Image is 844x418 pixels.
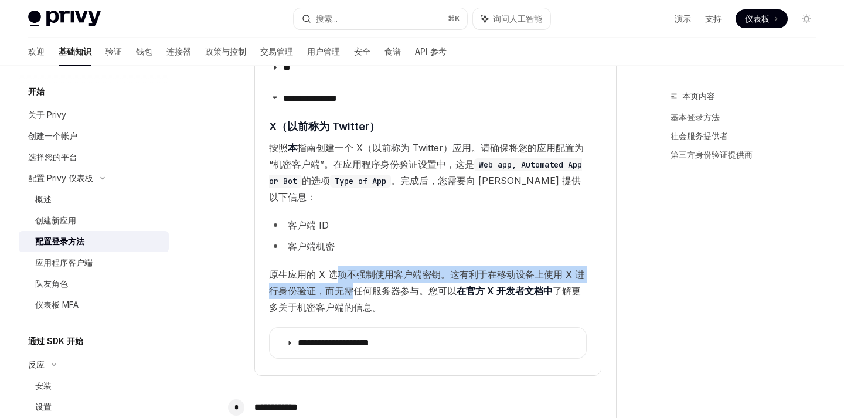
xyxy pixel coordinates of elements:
font: API 参考 [415,46,447,56]
font: 在官方 X 开发者文档中 [457,285,553,297]
font: X（以前称为 Twitter） [269,120,380,132]
a: 用户管理 [307,38,340,66]
font: 交易管理 [260,46,293,56]
font: 配置 Privy 仪表板 [28,173,93,183]
font: 按照 [269,142,288,154]
font: 队友角色 [35,278,68,288]
a: API 参考 [415,38,447,66]
a: 验证 [105,38,122,66]
a: 仪表板 [736,9,788,28]
font: 仪表板 [745,13,770,23]
a: 仪表板 MFA [19,294,169,315]
font: 政策与控制 [205,46,246,56]
a: 设置 [19,396,169,417]
font: 第三方身份验证提供商 [671,149,753,159]
font: 反应 [28,359,45,369]
button: 搜索...⌘K [294,8,467,29]
font: 概述 [35,194,52,204]
a: 政策与控制 [205,38,246,66]
a: 配置登录方法 [19,231,169,252]
a: 队友角色 [19,273,169,294]
a: 关于 Privy [19,104,169,125]
a: 钱包 [136,38,152,66]
font: 连接器 [166,46,191,56]
font: 搜索... [316,13,338,23]
a: 欢迎 [28,38,45,66]
font: 社会服务提供者 [671,131,728,141]
font: 配置登录方法 [35,236,84,246]
a: 选择您的平台 [19,147,169,168]
font: 创建一个帐户 [28,131,77,141]
font: 。完成后，您需要向 [PERSON_NAME] 提供以下信息： [269,175,581,203]
a: 创建新应用 [19,210,169,231]
font: 原生应用的 X 选项不强制使用客户端密钥。这有利于在移动设备上使用 X 进行身份验证，而无需任何服务器参与。您可以 [269,269,584,297]
a: 连接器 [166,38,191,66]
a: 安装 [19,375,169,396]
a: 社会服务提供者 [671,127,825,145]
a: 交易管理 [260,38,293,66]
font: ⌘ [448,14,455,23]
a: 概述 [19,189,169,210]
a: 基本登录方法 [671,108,825,127]
font: 通过 SDK 开始 [28,336,83,346]
font: 的选项 [302,175,330,186]
font: 安全 [354,46,370,56]
font: 食谱 [384,46,401,56]
font: 应用程序客户端 [35,257,93,267]
a: 安全 [354,38,370,66]
font: 指南创建一个 X（以前称为 Twitter）应用。请确保将您的应用配置为“机密客户端”。在应用程序身份验证设置中，这是 [269,142,584,170]
img: 灯光标志 [28,11,101,27]
a: 第三方身份验证提供商 [671,145,825,164]
a: 应用程序客户端 [19,252,169,273]
a: 本 [288,142,297,154]
a: 演示 [675,13,691,25]
a: 支持 [705,13,722,25]
code: Type of App [330,175,391,188]
font: 基础知识 [59,46,91,56]
font: 设置 [35,402,52,412]
a: 在官方 X 开发者文档中 [457,285,553,297]
font: 欢迎 [28,46,45,56]
font: 本页内容 [682,91,715,101]
font: 支持 [705,13,722,23]
font: 演示 [675,13,691,23]
font: 询问人工智能 [493,13,542,23]
font: 关于 Privy [28,110,66,120]
button: 询问人工智能 [473,8,550,29]
a: 食谱 [384,38,401,66]
font: 仪表板 MFA [35,300,79,310]
font: 基本登录方法 [671,112,720,122]
font: 客户端 ID [288,219,329,231]
font: 安装 [35,380,52,390]
font: 验证 [105,46,122,56]
button: 切换暗模式 [797,9,816,28]
font: 钱包 [136,46,152,56]
font: 创建新应用 [35,215,76,225]
font: 选择您的平台 [28,152,77,162]
font: 用户管理 [307,46,340,56]
font: 客户端机密 [288,240,335,252]
font: 开始 [28,86,45,96]
details: **** **** *****导航至标题X（以前称为 Twitter）按照本指南创建一个 X（以前称为 Twitter）应用。请确保将您的应用配置为“机密客户端”。在应用程序身份验证设置中，这是... [255,83,601,375]
a: 基础知识 [59,38,91,66]
a: 创建一个帐户 [19,125,169,147]
font: K [455,14,460,23]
